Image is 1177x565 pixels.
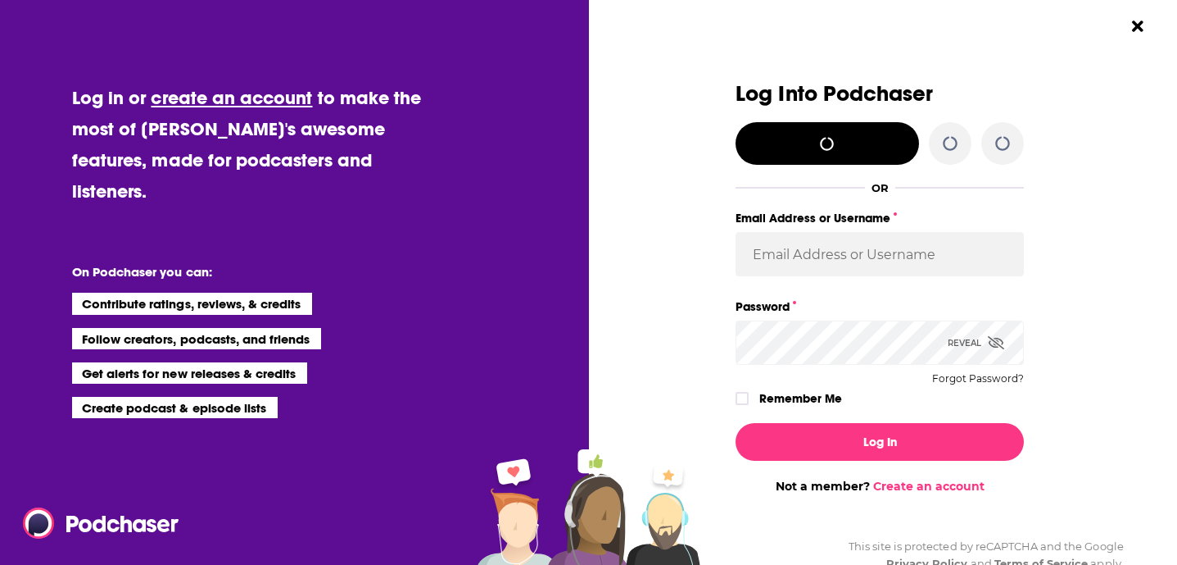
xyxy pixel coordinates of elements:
[736,207,1024,229] label: Email Address or Username
[736,423,1024,461] button: Log In
[736,296,1024,317] label: Password
[23,508,167,539] a: Podchaser - Follow, Share and Rate Podcasts
[72,264,400,280] li: On Podchaser you can:
[932,373,1024,385] button: Forgot Password?
[736,82,1024,106] h3: Log Into Podchaser
[72,328,322,349] li: Follow creators, podcasts, and friends
[948,321,1004,365] div: Reveal
[72,362,307,384] li: Get alerts for new releases & credits
[72,293,313,314] li: Contribute ratings, reviews, & credits
[736,232,1024,276] input: Email Address or Username
[72,397,278,418] li: Create podcast & episode lists
[23,508,180,539] img: Podchaser - Follow, Share and Rate Podcasts
[871,181,889,194] div: OR
[759,388,842,409] label: Remember Me
[151,86,312,109] a: create an account
[1122,11,1153,42] button: Close Button
[873,479,985,494] a: Create an account
[736,479,1024,494] div: Not a member?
